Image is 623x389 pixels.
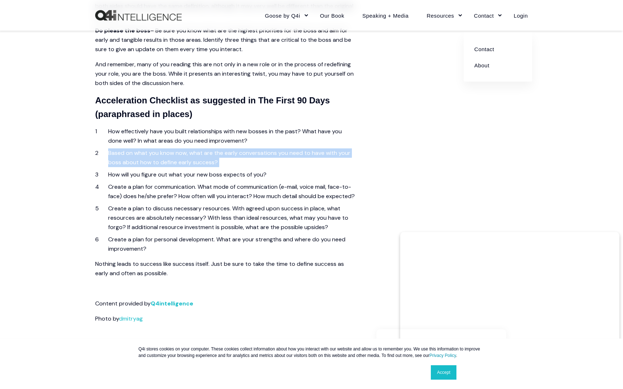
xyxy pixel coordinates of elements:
p: Photo by [95,314,355,323]
li: Create a plan for communication. What mode of communication (e-mail, voice mail, face-to-face) do... [108,182,355,201]
h3: Share article [385,336,497,355]
h4: Acceleration Checklist as suggested in The First 90 Days (paraphrased in places) [95,94,355,121]
a: dmitryag [119,315,143,322]
span: Content provided by [95,300,151,307]
li: How effectively have you built relationships with new bosses in the past? What have you done well... [108,127,355,146]
iframe: Popup CTA [400,232,619,385]
a: Back to Home [95,10,182,21]
li: Create a plan for personal development. What are your strengths and where do you need improvement? [108,235,355,254]
p: Nothing leads to success like success itself. Just be sure to take the time to define success as ... [95,259,355,278]
p: And remember, many of you reading this are not only in a new role or in the process of redefining... [95,60,355,88]
img: Q4intelligence, LLC logo [95,10,182,21]
a: Q4intelligence [151,300,193,307]
p: – Be sure you know what are the highest priorities for the boss and aim for early and tangible re... [95,26,355,54]
li: Create a plan to discuss necessary resources. With agreed upon success in place, what resources a... [108,204,355,232]
li: How will you figure out what your new boss expects of you? [108,170,355,179]
a: Privacy Policy [429,353,456,358]
p: Q4i stores cookies on your computer. These cookies collect information about how you interact wit... [138,346,485,359]
strong: Do please the boss [95,27,150,34]
a: Accept [431,365,456,380]
a: About [469,57,527,73]
li: Based on what you know now, what are the early conversations you need to have with your boss abou... [108,148,355,167]
a: Contact [469,41,527,57]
